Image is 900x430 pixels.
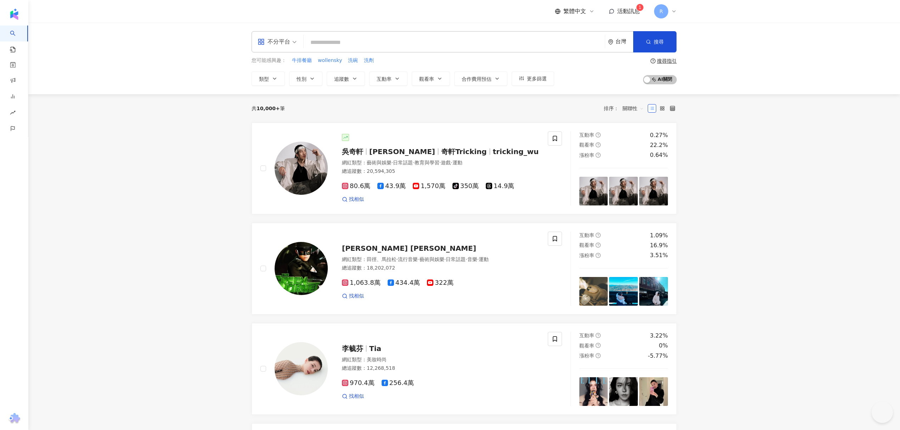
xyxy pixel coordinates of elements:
[579,177,608,205] img: post-image
[650,131,668,139] div: 0.27%
[377,182,406,190] span: 43.9萬
[633,31,676,52] button: 搜尋
[342,356,539,363] div: 網紅類型 ：
[579,333,594,338] span: 互動率
[609,377,638,406] img: post-image
[615,39,633,45] div: 台灣
[342,244,476,253] span: [PERSON_NAME] [PERSON_NAME]
[596,353,601,358] span: question-circle
[259,76,269,82] span: 類型
[392,160,393,165] span: ·
[479,256,489,262] span: 運動
[579,277,608,306] img: post-image
[342,293,364,300] a: 找相似
[297,76,306,82] span: 性別
[342,182,370,190] span: 80.6萬
[659,7,663,15] span: R
[388,279,420,287] span: 434.4萬
[427,279,453,287] span: 322萬
[342,365,539,372] div: 總追蹤數 ： 12,268,518
[651,58,656,63] span: question-circle
[413,160,414,165] span: ·
[596,233,601,238] span: question-circle
[415,160,439,165] span: 教育與學習
[10,26,24,53] a: search
[452,160,462,165] span: 運動
[441,160,451,165] span: 遊戲
[369,147,435,156] span: [PERSON_NAME]
[446,256,466,262] span: 日常話題
[367,256,396,262] span: 田徑、馬拉松
[342,196,364,203] a: 找相似
[579,377,608,406] img: post-image
[650,151,668,159] div: 0.64%
[342,168,539,175] div: 總追蹤數 ： 20,594,305
[367,357,387,362] span: 美妝時尚
[650,141,668,149] div: 22.2%
[439,160,441,165] span: ·
[579,242,594,248] span: 觀看率
[349,393,364,400] span: 找相似
[342,265,539,272] div: 總追蹤數 ： 18,202,072
[462,76,491,82] span: 合作費用預估
[596,253,601,258] span: question-circle
[639,5,641,10] span: 1
[451,160,452,165] span: ·
[467,256,477,262] span: 音樂
[441,147,487,156] span: 奇軒Tricking
[563,7,586,15] span: 繁體中文
[452,182,479,190] span: 350萬
[486,182,514,190] span: 14.9萬
[596,243,601,248] span: question-circle
[396,256,398,262] span: ·
[579,132,594,138] span: 互動率
[579,353,594,358] span: 漲粉率
[367,160,392,165] span: 藝術與娛樂
[579,343,594,349] span: 觀看率
[292,57,312,64] span: 牛排餐廳
[275,342,328,395] img: KOL Avatar
[639,377,668,406] img: post-image
[398,256,418,262] span: 流行音樂
[596,132,601,137] span: question-circle
[596,142,601,147] span: question-circle
[477,256,479,262] span: ·
[342,393,364,400] a: 找相似
[872,402,893,423] iframe: Help Scout Beacon - Open
[275,142,328,195] img: KOL Avatar
[639,177,668,205] img: post-image
[252,72,285,86] button: 類型
[650,251,668,259] div: 3.51%
[342,379,375,387] span: 970.4萬
[650,242,668,249] div: 16.9%
[258,38,265,45] span: appstore
[579,152,594,158] span: 漲粉率
[382,379,414,387] span: 256.4萬
[648,352,668,360] div: -5.77%
[420,256,444,262] span: 藝術與娛樂
[609,177,638,205] img: post-image
[334,76,349,82] span: 追蹤數
[617,8,640,15] span: 活動訊息
[608,39,613,45] span: environment
[342,147,363,156] span: 吳奇軒
[659,342,668,350] div: 0%
[512,72,554,86] button: 更多篩選
[327,72,365,86] button: 追蹤數
[657,58,677,64] div: 搜尋指引
[289,72,322,86] button: 性別
[317,57,342,64] button: wollensky
[342,279,381,287] span: 1,063.8萬
[527,76,547,81] span: 更多篩選
[318,57,342,64] span: wollensky
[579,232,594,238] span: 互動率
[9,9,20,20] img: logo icon
[10,106,16,121] span: rise
[342,159,539,166] div: 網紅類型 ：
[252,223,677,315] a: KOL Avatar[PERSON_NAME] [PERSON_NAME]網紅類型：田徑、馬拉松·流行音樂·藝術與娛樂·日常話題·音樂·運動總追蹤數：18,202,0721,063.8萬434....
[412,72,450,86] button: 觀看率
[342,256,539,263] div: 網紅類型 ：
[609,277,638,306] img: post-image
[579,253,594,258] span: 漲粉率
[364,57,374,64] span: 洗劑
